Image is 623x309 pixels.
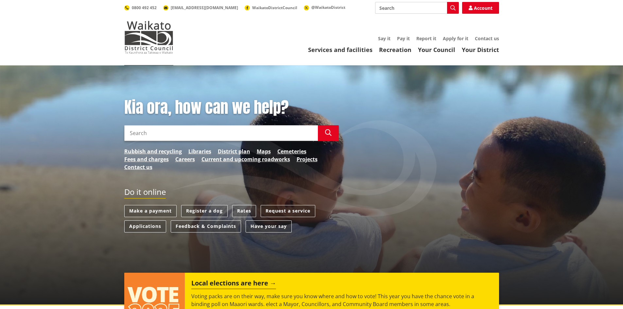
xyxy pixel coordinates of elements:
a: Rates [232,205,256,217]
a: Careers [175,155,195,163]
a: Your Council [418,46,455,54]
a: Have your say [246,220,292,232]
a: [EMAIL_ADDRESS][DOMAIN_NAME] [163,5,238,10]
a: 0800 492 452 [124,5,157,10]
img: Waikato District Council - Te Kaunihera aa Takiwaa o Waikato [124,21,173,54]
a: Projects [297,155,318,163]
a: Applications [124,220,166,232]
a: Register a dog [181,205,228,217]
a: Apply for it [443,35,468,42]
span: [EMAIL_ADDRESS][DOMAIN_NAME] [171,5,238,10]
h2: Do it online [124,187,166,199]
a: @WaikatoDistrict [304,5,345,10]
a: Contact us [124,163,152,171]
a: Report it [416,35,436,42]
a: Feedback & Complaints [171,220,241,232]
span: @WaikatoDistrict [311,5,345,10]
span: WaikatoDistrictCouncil [252,5,297,10]
a: Maps [257,147,271,155]
input: Search input [124,125,318,141]
a: Make a payment [124,205,177,217]
a: District plan [218,147,250,155]
a: Cemeteries [277,147,306,155]
a: Request a service [261,205,315,217]
iframe: Messenger Launcher [593,282,616,305]
a: Libraries [188,147,211,155]
a: Pay it [397,35,410,42]
a: Current and upcoming roadworks [201,155,290,163]
h1: Kia ora, how can we help? [124,98,339,117]
a: Fees and charges [124,155,169,163]
a: Say it [378,35,390,42]
a: Services and facilities [308,46,372,54]
a: Recreation [379,46,411,54]
p: Voting packs are on their way, make sure you know where and how to vote! This year you have the c... [191,292,492,308]
a: Your District [462,46,499,54]
input: Search input [375,2,459,14]
a: Account [462,2,499,14]
span: 0800 492 452 [132,5,157,10]
h2: Local elections are here [191,279,276,289]
a: Contact us [475,35,499,42]
a: WaikatoDistrictCouncil [245,5,297,10]
a: Rubbish and recycling [124,147,182,155]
